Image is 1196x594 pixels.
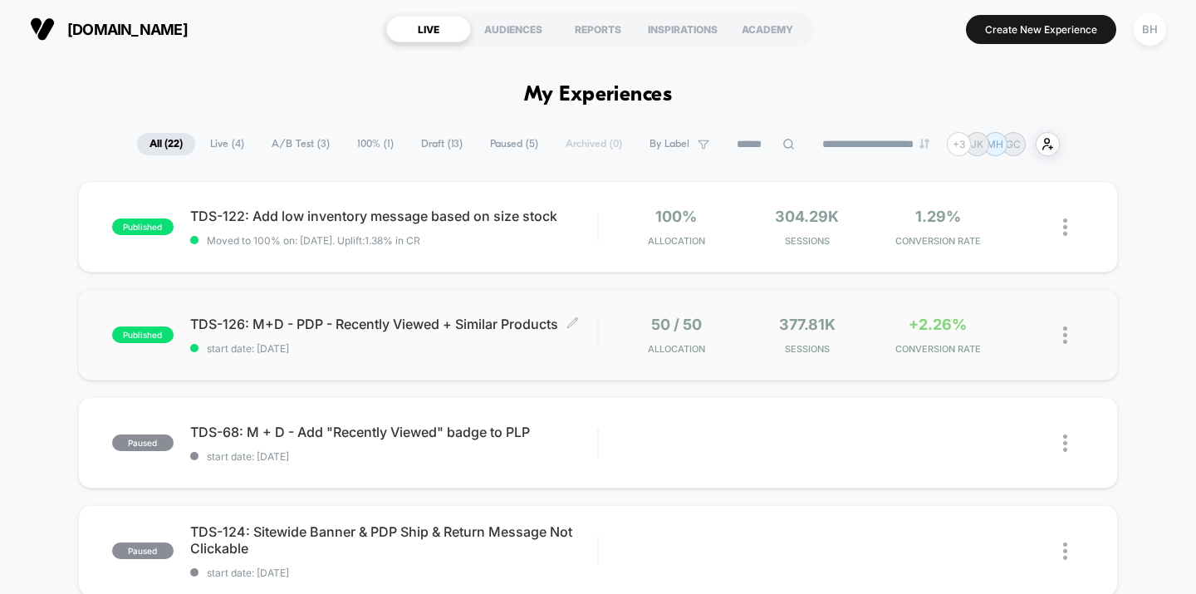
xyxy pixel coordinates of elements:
span: [DOMAIN_NAME] [67,21,188,38]
span: 377.81k [779,316,836,333]
span: Live ( 4 ) [198,133,257,155]
span: All ( 22 ) [137,133,195,155]
span: TDS-68: M + D - Add "Recently Viewed" badge to PLP [190,424,598,440]
span: start date: [DATE] [190,450,598,463]
div: INSPIRATIONS [640,16,725,42]
span: Allocation [648,235,705,247]
span: CONVERSION RATE [877,235,999,247]
span: By Label [649,138,689,150]
span: Sessions [746,343,868,355]
span: paused [112,542,174,559]
span: Draft ( 13 ) [409,133,475,155]
span: +2.26% [909,316,967,333]
img: Visually logo [30,17,55,42]
span: published [112,326,174,343]
button: [DOMAIN_NAME] [25,16,193,42]
span: 1.29% [915,208,961,225]
span: Allocation [648,343,705,355]
div: LIVE [386,16,471,42]
span: 50 / 50 [651,316,702,333]
span: TDS-122: Add low inventory message based on size stock [190,208,598,224]
span: published [112,218,174,235]
span: TDS-126: M+D - PDP - Recently Viewed + Similar Products [190,316,598,332]
img: end [919,139,929,149]
img: close [1063,218,1067,236]
h1: My Experiences [524,83,673,107]
img: close [1063,434,1067,452]
div: REPORTS [556,16,640,42]
span: TDS-124: Sitewide Banner & PDP Ship & Return Message Not Clickable [190,523,598,557]
span: start date: [DATE] [190,567,598,579]
span: CONVERSION RATE [877,343,999,355]
img: close [1063,326,1067,344]
div: + 3 [947,132,971,156]
img: close [1063,542,1067,560]
span: paused [112,434,174,451]
p: GC [1006,138,1021,150]
span: Moved to 100% on: [DATE] . Uplift: 1.38% in CR [207,234,420,247]
span: 100% [655,208,697,225]
button: Create New Experience [966,15,1116,44]
div: BH [1134,13,1166,46]
div: AUDIENCES [471,16,556,42]
p: MH [987,138,1003,150]
span: start date: [DATE] [190,342,598,355]
span: 100% ( 1 ) [345,133,406,155]
p: JK [971,138,983,150]
span: A/B Test ( 3 ) [259,133,342,155]
span: Paused ( 5 ) [478,133,551,155]
button: BH [1129,12,1171,47]
div: ACADEMY [725,16,810,42]
span: Sessions [746,235,868,247]
span: 304.29k [775,208,839,225]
